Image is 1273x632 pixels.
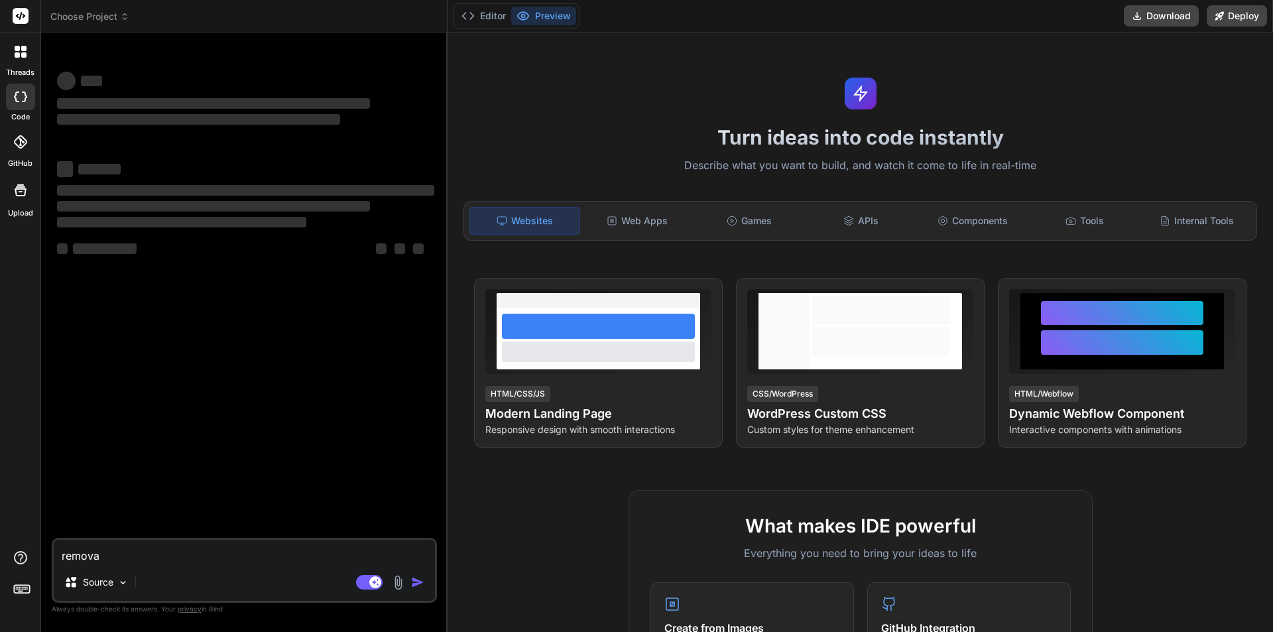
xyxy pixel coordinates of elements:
span: ‌ [413,243,424,254]
div: Internal Tools [1142,207,1251,235]
label: GitHub [8,158,32,169]
div: Tools [1030,207,1140,235]
div: APIs [806,207,916,235]
span: ‌ [376,243,387,254]
span: ‌ [57,201,370,212]
p: Custom styles for theme enhancement [747,423,973,436]
button: Preview [511,7,576,25]
h2: What makes IDE powerful [650,512,1071,540]
span: ‌ [73,243,137,254]
label: threads [6,67,34,78]
button: Deploy [1207,5,1267,27]
label: Upload [8,208,33,219]
label: code [11,111,30,123]
span: privacy [178,605,202,613]
div: Web Apps [583,207,692,235]
button: Download [1124,5,1199,27]
span: ‌ [57,114,340,125]
p: Interactive components with animations [1009,423,1235,436]
span: ‌ [78,164,121,174]
p: Everything you need to bring your ideas to life [650,545,1071,561]
p: Always double-check its answers. Your in Bind [52,603,437,615]
h1: Turn ideas into code instantly [455,125,1265,149]
span: ‌ [394,243,405,254]
div: Websites [469,207,580,235]
span: ‌ [57,217,306,227]
span: ‌ [57,243,68,254]
div: HTML/CSS/JS [485,386,550,402]
p: Responsive design with smooth interactions [485,423,711,436]
div: CSS/WordPress [747,386,818,402]
h4: Modern Landing Page [485,405,711,423]
div: Components [918,207,1028,235]
span: ‌ [57,98,370,109]
img: Pick Models [117,577,129,588]
span: Choose Project [50,10,129,23]
img: icon [411,576,424,589]
span: ‌ [57,161,73,177]
img: attachment [391,575,406,590]
h4: Dynamic Webflow Component [1009,405,1235,423]
p: Source [83,576,113,589]
button: Editor [456,7,511,25]
span: ‌ [57,72,76,90]
span: ‌ [81,76,102,86]
div: HTML/Webflow [1009,386,1079,402]
p: Describe what you want to build, and watch it come to life in real-time [455,157,1265,174]
div: Games [695,207,804,235]
span: ‌ [57,185,434,196]
h4: WordPress Custom CSS [747,405,973,423]
textarea: remova [54,540,435,564]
